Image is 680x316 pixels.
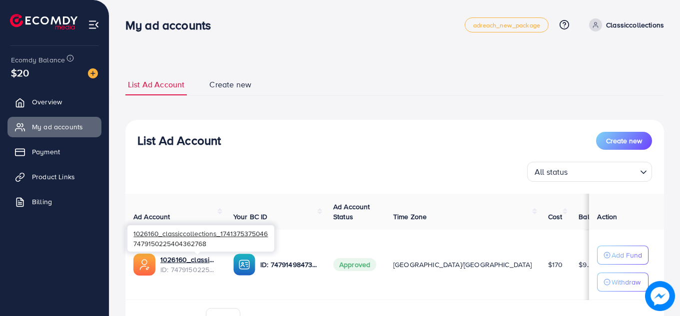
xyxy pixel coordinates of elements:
[7,117,101,137] a: My ad accounts
[7,167,101,187] a: Product Links
[648,284,673,309] img: image
[333,258,376,271] span: Approved
[32,147,60,157] span: Payment
[260,259,317,271] p: ID: 7479149847333896193
[11,55,65,65] span: Ecomdy Balance
[32,172,75,182] span: Product Links
[133,254,155,276] img: ic-ads-acc.e4c84228.svg
[597,212,617,222] span: Action
[527,162,652,182] div: Search for option
[233,254,255,276] img: ic-ba-acc.ded83a64.svg
[233,212,268,222] span: Your BC ID
[597,273,649,292] button: Withdraw
[585,18,664,31] a: Classiccollections
[127,225,274,252] div: 7479150225404362768
[473,22,540,28] span: adreach_new_package
[32,97,62,107] span: Overview
[579,212,605,222] span: Balance
[571,163,636,179] input: Search for option
[7,192,101,212] a: Billing
[393,260,532,270] span: [GEOGRAPHIC_DATA]/[GEOGRAPHIC_DATA]
[7,92,101,112] a: Overview
[596,132,652,150] button: Create new
[597,246,649,265] button: Add Fund
[160,265,217,275] span: ID: 7479150225404362768
[88,68,98,78] img: image
[606,136,642,146] span: Create new
[7,142,101,162] a: Payment
[333,202,370,222] span: Ad Account Status
[32,197,52,207] span: Billing
[612,276,641,288] p: Withdraw
[10,14,77,29] img: logo
[465,17,549,32] a: adreach_new_package
[137,133,221,148] h3: List Ad Account
[125,18,219,32] h3: My ad accounts
[393,212,427,222] span: Time Zone
[32,122,83,132] span: My ad accounts
[606,19,664,31] p: Classiccollections
[11,65,29,80] span: $20
[88,19,99,30] img: menu
[548,260,563,270] span: $170
[612,249,642,261] p: Add Fund
[133,212,170,222] span: Ad Account
[579,260,596,270] span: $9.27
[209,79,251,90] span: Create new
[128,79,184,90] span: List Ad Account
[533,165,570,179] span: All status
[548,212,563,222] span: Cost
[133,229,268,238] span: 1026160_classiccollections_1741375375046
[160,255,217,265] a: 1026160_classiccollections_1741375375046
